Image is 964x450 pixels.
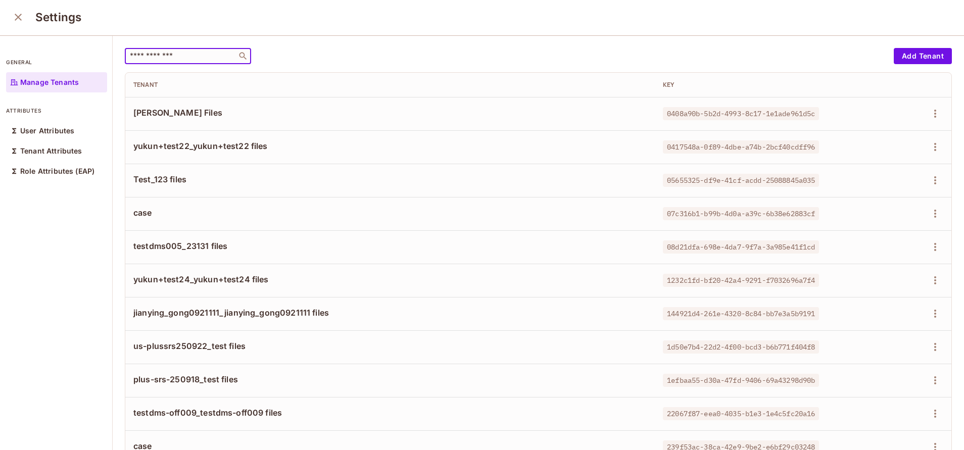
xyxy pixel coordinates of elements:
[663,174,819,187] span: 05655325-df9e-41cf-acdd-25088845a035
[133,374,647,385] span: plus-srs-250918_test files
[133,340,647,352] span: us-plussrs250922_test files
[133,81,647,89] div: Tenant
[663,340,819,354] span: 1d50e7b4-22d2-4f00-bcd3-b6b771f404f8
[663,107,819,120] span: 0408a90b-5b2d-4993-8c17-1e1ade961d5c
[663,207,819,220] span: 07c316b1-b99b-4d0a-a39c-6b38e62883cf
[133,174,647,185] span: Test_123 files
[20,147,82,155] p: Tenant Attributes
[20,78,79,86] p: Manage Tenants
[133,407,647,418] span: testdms-off009_testdms-off009 files
[663,307,819,320] span: 144921d4-261e-4320-8c84-bb7e3a5b9191
[133,307,647,318] span: jianying_gong0921111_jianying_gong0921111 files
[20,127,74,135] p: User Attributes
[663,81,854,89] div: Key
[6,107,107,115] p: attributes
[133,140,647,152] span: yukun+test22_yukun+test22 files
[133,107,647,118] span: [PERSON_NAME] Files
[894,48,952,64] button: Add Tenant
[663,407,819,420] span: 22067f87-eea0-4035-b1e3-1e4c5fc20a16
[20,167,94,175] p: Role Attributes (EAP)
[663,140,819,154] span: 0417548a-0f89-4dbe-a74b-2bcf40cdff96
[133,274,647,285] span: yukun+test24_yukun+test24 files
[663,274,819,287] span: 1232c1fd-bf20-42a4-9291-f7032696a7f4
[663,374,819,387] span: 1efbaa55-d30a-47fd-9406-69a43298d90b
[6,58,107,66] p: general
[133,240,647,252] span: testdms005_23131 files
[35,10,81,24] h3: Settings
[8,7,28,27] button: close
[663,240,819,254] span: 08d21dfa-698e-4da7-9f7a-3a985e41f1cd
[133,207,647,218] span: case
